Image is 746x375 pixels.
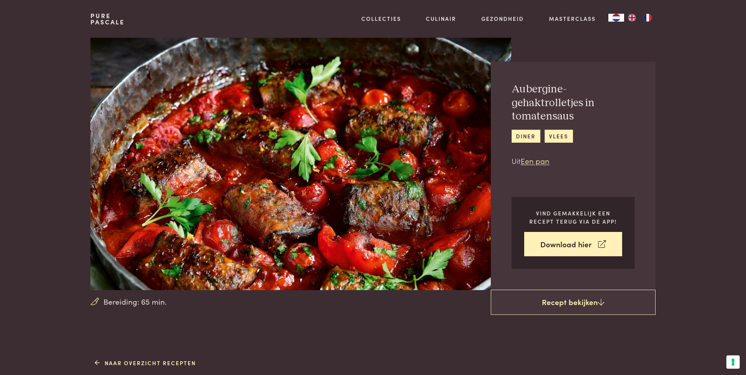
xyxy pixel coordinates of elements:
div: Language [608,14,624,22]
h2: Aubergine-gehaktrolletjes in tomatensaus [512,83,635,123]
a: Collecties [361,15,401,23]
a: Culinair [426,15,456,23]
a: PurePascale [90,13,125,25]
button: Uw voorkeuren voor toestemming voor trackingtechnologieën [726,355,740,369]
a: NL [608,14,624,22]
a: vlees [545,130,573,143]
a: Masterclass [549,15,596,23]
a: EN [624,14,640,22]
a: Gezondheid [481,15,524,23]
a: FR [640,14,656,22]
a: Recept bekijken [491,290,656,315]
aside: Language selected: Nederlands [608,14,656,22]
p: Vind gemakkelijk een recept terug via de app! [524,209,622,225]
a: Een pan [521,155,549,166]
a: diner [512,130,540,143]
ul: Language list [624,14,656,22]
a: Naar overzicht recepten [95,359,196,367]
a: Download hier [524,232,622,257]
p: Uit [512,155,635,167]
img: Aubergine-gehaktrolletjes in tomatensaus [90,38,511,290]
span: Bereiding: 65 min. [103,296,167,307]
